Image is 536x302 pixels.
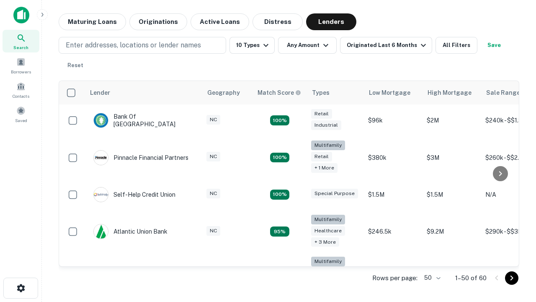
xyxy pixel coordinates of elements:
button: Go to next page [505,271,518,285]
td: $96k [364,104,423,136]
button: All Filters [435,37,477,54]
button: Distress [253,13,303,30]
div: Bank Of [GEOGRAPHIC_DATA] [93,113,194,128]
div: NC [206,189,220,198]
div: Lender [90,88,110,98]
div: High Mortgage [428,88,472,98]
button: Enter addresses, locations or lender names [59,37,226,54]
button: Any Amount [278,37,337,54]
img: picture [94,224,108,239]
td: $2M [423,104,481,136]
div: Low Mortgage [369,88,410,98]
td: $246k [364,253,423,295]
iframe: Chat Widget [494,208,536,248]
div: NC [206,152,220,161]
div: Matching Properties: 17, hasApolloMatch: undefined [270,153,289,163]
div: Matching Properties: 11, hasApolloMatch: undefined [270,190,289,200]
div: Matching Properties: 9, hasApolloMatch: undefined [270,226,289,237]
div: NC [206,226,220,236]
td: $1.5M [423,179,481,211]
button: Maturing Loans [59,13,126,30]
th: Geography [202,81,253,104]
button: Lenders [306,13,356,30]
h6: Match Score [258,88,299,97]
p: Rows per page: [372,273,417,283]
td: $3M [423,136,481,179]
div: Retail [311,109,332,119]
div: Geography [207,88,240,98]
a: Search [3,30,39,52]
img: picture [94,151,108,165]
a: Saved [3,103,39,125]
img: capitalize-icon.png [13,7,29,23]
div: Originated Last 6 Months [347,40,428,50]
button: Originations [129,13,187,30]
div: Self-help Credit Union [93,187,175,202]
th: High Mortgage [423,81,481,104]
span: Borrowers [11,68,31,75]
div: + 3 more [311,237,339,247]
p: 1–50 of 60 [455,273,487,283]
div: The Fidelity Bank [93,266,161,281]
div: 50 [421,272,442,284]
div: Capitalize uses an advanced AI algorithm to match your search with the best lender. The match sco... [258,88,301,97]
a: Borrowers [3,54,39,77]
img: picture [94,187,108,202]
div: Types [312,88,330,98]
div: Industrial [311,120,341,130]
p: Enter addresses, locations or lender names [66,40,201,50]
div: + 1 more [311,163,338,173]
button: 10 Types [229,37,275,54]
div: Special Purpose [311,189,358,198]
td: $246.5k [364,211,423,253]
div: Matching Properties: 15, hasApolloMatch: undefined [270,115,289,125]
th: Capitalize uses an advanced AI algorithm to match your search with the best lender. The match sco... [253,81,307,104]
button: Originated Last 6 Months [340,37,432,54]
th: Low Mortgage [364,81,423,104]
div: Pinnacle Financial Partners [93,150,188,165]
div: Multifamily [311,215,345,224]
th: Lender [85,81,202,104]
div: Healthcare [311,226,345,236]
th: Types [307,81,364,104]
a: Contacts [3,78,39,101]
img: picture [94,113,108,128]
button: Reset [62,57,89,74]
td: $1.5M [364,179,423,211]
td: $3.2M [423,253,481,295]
div: NC [206,115,220,125]
span: Contacts [13,93,29,99]
div: Sale Range [486,88,520,98]
div: Multifamily [311,141,345,150]
span: Search [13,44,28,51]
button: Save your search to get updates of matches that match your search criteria. [481,37,508,54]
div: Retail [311,152,332,161]
span: Saved [15,117,27,124]
div: Multifamily [311,257,345,266]
div: Atlantic Union Bank [93,224,167,239]
button: Active Loans [191,13,249,30]
td: $9.2M [423,211,481,253]
td: $380k [364,136,423,179]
